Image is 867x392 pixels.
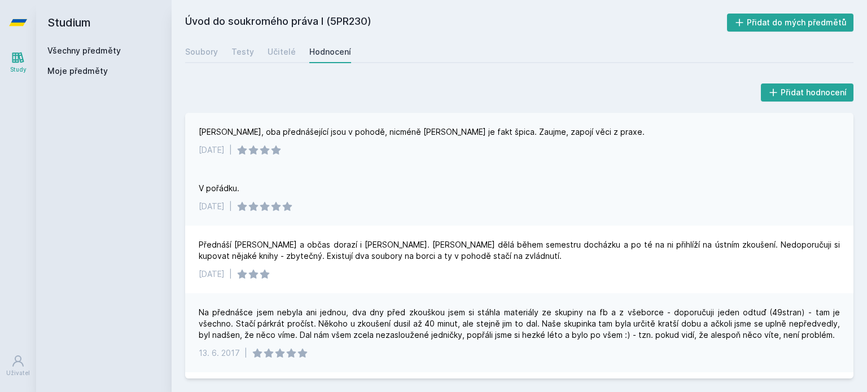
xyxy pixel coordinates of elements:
[244,347,247,359] div: |
[6,369,30,377] div: Uživatel
[229,201,232,212] div: |
[185,46,218,58] div: Soubory
[309,41,351,63] a: Hodnocení
[727,14,854,32] button: Přidat do mých předmětů
[231,46,254,58] div: Testy
[199,183,239,194] div: V pořádku.
[47,46,121,55] a: Všechny předměty
[47,65,108,77] span: Moje předměty
[185,14,727,32] h2: Úvod do soukromého práva I (5PR230)
[229,144,232,156] div: |
[10,65,27,74] div: Study
[229,268,232,280] div: |
[199,307,840,341] div: Na přednášce jsem nebyla ani jednou, dva dny před zkouškou jsem si stáhla materiály ze skupiny na...
[199,347,240,359] div: 13. 6. 2017
[309,46,351,58] div: Hodnocení
[199,201,225,212] div: [DATE]
[231,41,254,63] a: Testy
[199,239,840,262] div: Přednáší [PERSON_NAME] a občas dorazí i [PERSON_NAME]. [PERSON_NAME] dělá během semestru docházku...
[268,46,296,58] div: Učitelé
[199,126,645,138] div: [PERSON_NAME], oba přednášející jsou v pohodě, nicméně [PERSON_NAME] je fakt špica. Zaujme, zapoj...
[2,349,34,383] a: Uživatel
[199,268,225,280] div: [DATE]
[268,41,296,63] a: Učitelé
[761,83,854,102] button: Přidat hodnocení
[2,45,34,80] a: Study
[185,41,218,63] a: Soubory
[199,144,225,156] div: [DATE]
